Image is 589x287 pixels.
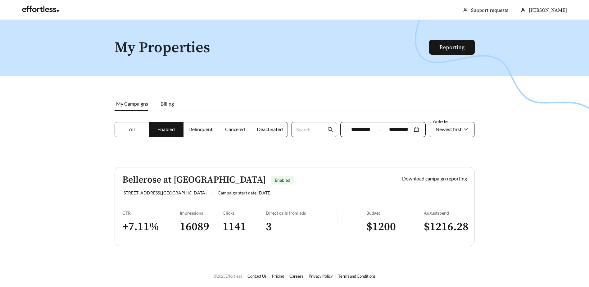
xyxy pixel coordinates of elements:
div: August spend [424,210,467,216]
span: Delinquent [188,126,213,132]
h3: 1141 [223,220,266,234]
span: Campaign start date: [DATE] [218,190,271,195]
a: Download campaign reporting [402,175,467,181]
span: Enabled [157,126,175,132]
span: Enabled [275,177,290,183]
a: Support requests [471,7,508,13]
span: | [211,190,213,195]
span: Canceled [225,126,245,132]
a: Reporting [439,44,464,51]
h3: $ 1200 [366,220,424,234]
span: Billing [161,101,174,107]
h3: + 7.11 % [122,220,180,234]
h5: Bellerose at [GEOGRAPHIC_DATA] [122,175,266,185]
button: Reporting [429,40,475,55]
h1: My Properties [115,40,430,56]
span: Newest first [436,126,462,132]
span: search [328,127,333,132]
h3: 16089 [180,220,223,234]
span: [PERSON_NAME] [529,7,567,13]
span: Deactivated [257,126,283,132]
h3: 3 [266,220,338,234]
div: CTR [122,210,180,216]
a: Bellerose at [GEOGRAPHIC_DATA]Enabled[STREET_ADDRESS],[GEOGRAPHIC_DATA]|Campaign start date:[DATE... [115,167,475,246]
h3: $ 1216.28 [424,220,467,234]
div: Clicks [223,210,266,216]
span: to [377,127,383,132]
span: All [129,126,135,132]
span: [STREET_ADDRESS] , [GEOGRAPHIC_DATA] [122,190,206,195]
span: My Campaigns [116,101,148,107]
div: Budget [366,210,424,216]
span: swap-right [377,127,383,132]
div: Direct calls from ads [266,210,338,216]
div: Impressions [180,210,223,216]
